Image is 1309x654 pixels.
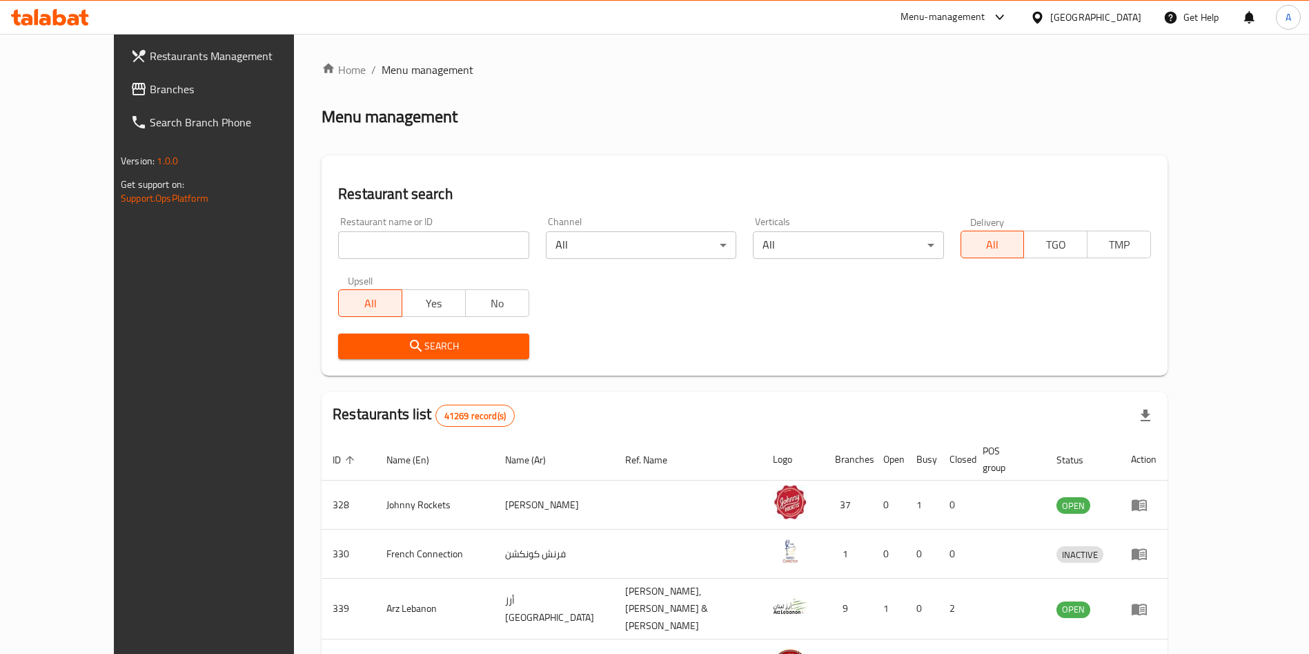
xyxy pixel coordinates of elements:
span: INACTIVE [1056,547,1103,563]
span: OPEN [1056,602,1090,617]
th: Branches [824,439,872,481]
img: Arz Lebanon [773,589,807,624]
td: 339 [322,579,375,639]
th: Closed [938,439,972,481]
span: OPEN [1056,498,1090,514]
span: Name (En) [386,452,447,468]
li: / [371,61,376,78]
div: INACTIVE [1056,546,1103,563]
div: Menu [1131,546,1157,562]
span: TMP [1093,235,1145,255]
span: Version: [121,152,155,170]
td: [PERSON_NAME],[PERSON_NAME] & [PERSON_NAME] [614,579,762,639]
td: Arz Lebanon [375,579,494,639]
button: Yes [402,289,466,317]
span: No [471,294,524,314]
th: Open [872,439,905,481]
td: 2 [938,579,972,639]
span: All [967,235,1019,255]
td: 328 [322,481,375,530]
div: OPEN [1056,602,1090,618]
span: Menu management [382,61,473,78]
th: Action [1120,439,1168,481]
button: TMP [1087,231,1151,258]
div: Total records count [435,405,515,427]
span: Get support on: [121,175,184,193]
a: Home [322,61,366,78]
span: Search [349,338,518,355]
td: 0 [938,481,972,530]
td: 1 [905,481,938,530]
td: French Connection [375,530,494,579]
div: All [546,231,736,259]
button: TGO [1023,231,1087,258]
img: Johnny Rockets [773,485,807,519]
a: Search Branch Phone [119,106,333,139]
div: Export file [1129,399,1162,432]
span: 1.0.0 [157,152,178,170]
h2: Restaurants list [333,404,515,427]
button: All [338,289,402,317]
div: OPEN [1056,497,1090,514]
td: 0 [905,579,938,639]
button: No [465,289,529,317]
button: Search [338,334,529,359]
span: TGO [1030,235,1082,255]
a: Restaurants Management [119,39,333,73]
span: Restaurants Management [150,48,322,64]
a: Branches [119,73,333,106]
h2: Menu management [322,106,457,128]
div: Menu [1131,601,1157,617]
td: فرنش كونكشن [494,530,614,579]
span: Ref. Name [625,452,685,468]
img: French Connection [773,534,807,568]
span: All [344,294,397,314]
td: 1 [872,579,905,639]
nav: breadcrumb [322,61,1168,78]
h2: Restaurant search [338,184,1151,204]
span: Branches [150,81,322,97]
div: Menu [1131,497,1157,513]
span: ID [333,452,359,468]
td: أرز [GEOGRAPHIC_DATA] [494,579,614,639]
label: Upsell [348,276,373,285]
input: Search for restaurant name or ID.. [338,231,529,259]
label: Delivery [970,217,1005,227]
div: [GEOGRAPHIC_DATA] [1050,10,1141,25]
div: All [753,231,943,259]
a: Support.OpsPlatform [121,189,208,207]
span: Yes [408,294,460,314]
span: POS group [983,443,1029,476]
td: 0 [905,530,938,579]
th: Busy [905,439,938,481]
td: 330 [322,530,375,579]
td: 0 [938,530,972,579]
span: A [1286,10,1291,25]
div: Menu-management [900,9,985,26]
th: Logo [762,439,824,481]
td: 0 [872,481,905,530]
button: All [961,231,1025,258]
td: 1 [824,530,872,579]
span: Search Branch Phone [150,114,322,131]
td: 0 [872,530,905,579]
span: Name (Ar) [505,452,564,468]
td: 37 [824,481,872,530]
td: Johnny Rockets [375,481,494,530]
span: Status [1056,452,1101,468]
td: [PERSON_NAME] [494,481,614,530]
td: 9 [824,579,872,639]
span: 41269 record(s) [436,410,514,423]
